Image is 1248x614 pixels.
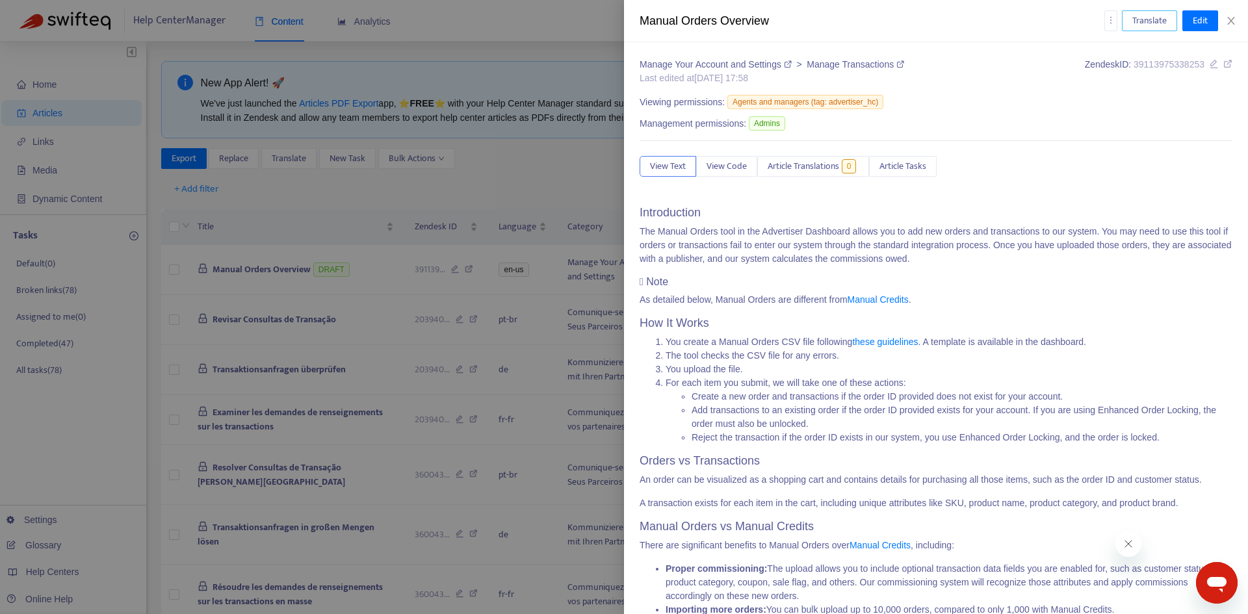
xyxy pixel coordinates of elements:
span: 39113975338253 [1134,59,1204,70]
p: There are significant benefits to Manual Orders over , including: [640,539,1232,552]
p: A transaction exists for each item in the cart, including unique attributes like SKU, product nam... [640,496,1232,510]
p: An order can be visualized as a shopping cart and contains details for purchasing all those items... [640,473,1232,487]
button: Edit [1182,10,1218,31]
span: 0 [842,159,857,173]
li: Reject the transaction if the order ID exists in our system, you use Enhanced Order Locking, and ... [692,431,1232,444]
p: The Manual Orders tool in the Advertiser Dashboard allows you to add new orders and transactions ... [640,225,1232,266]
button: View Text [640,156,696,177]
li: Create a new order and transactions if the order ID provided does not exist for your account. [692,390,1232,403]
button: View Code [696,156,757,177]
span: Agents and managers (tag: advertiser_hc) [727,95,883,109]
span: View Code [707,159,747,173]
span: more [1106,16,1115,25]
strong: Proper commissioning: [666,563,767,574]
div: Manual Orders Overview [640,12,1104,30]
li: You upload the file. [666,363,1232,376]
button: Article Translations0 [757,156,869,177]
h3: Introduction [640,206,1232,220]
span: Hi. Need any help? [8,9,94,19]
div: Zendesk ID: [1085,58,1232,85]
span: Article Tasks [879,159,926,173]
div: > [640,58,904,71]
span: close [1226,16,1236,26]
button: Close [1222,15,1240,27]
h3: Orders vs Transactions [640,454,1232,468]
span: Translate [1132,14,1167,28]
li: For each item you submit, we will take one of these actions: [666,376,1232,444]
button: Article Tasks [869,156,937,177]
span: Viewing permissions: [640,96,725,109]
span: Admins [749,116,785,131]
a: Manual Credits [850,540,911,550]
li: Add transactions to an existing order if the order ID provided exists for your account. If you ar... [692,403,1232,431]
span: Management permissions: [640,117,746,131]
a: Manage Your Account and Settings [640,59,794,70]
span: Article Translations [768,159,839,173]
button: Translate [1122,10,1177,31]
h4: Note [640,275,1232,288]
span: Edit [1193,14,1208,28]
li: The upload allows you to include optional transaction data fields you are enabled for, such as cu... [666,562,1232,603]
li: You create a Manual Orders CSV file following . A template is available in the dashboard. [666,335,1232,349]
iframe: Close message [1115,531,1141,557]
a: Manage Transactions [807,59,904,70]
h3: Manual Orders vs Manual Credits [640,520,1232,534]
h3: How It Works [640,316,1232,331]
a: these guidelines [852,337,918,347]
li: The tool checks the CSV file for any errors. [666,349,1232,363]
iframe: Button to launch messaging window [1196,562,1238,604]
a: Manual Credits [848,294,909,305]
div: Last edited at [DATE] 17:58 [640,71,904,85]
button: more [1104,10,1117,31]
span: View Text [650,159,686,173]
p: As detailed below, Manual Orders are different from . [640,293,1232,307]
